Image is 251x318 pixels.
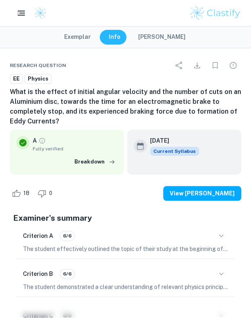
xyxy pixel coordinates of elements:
div: Bookmark [207,57,223,74]
span: 0 [45,189,57,197]
p: The student demonstrated a clear understanding of relevant physics principles and concepts, as ev... [23,282,228,291]
button: [PERSON_NAME] [130,30,194,45]
h6: Criterion A [23,231,53,240]
a: Physics [25,74,52,84]
p: A [33,136,37,145]
h6: [DATE] [150,136,193,145]
h6: What is the effect of initial angular velocity and the number of cuts on an Aluminium disc, towar... [10,87,241,126]
span: Current Syllabus [150,147,199,156]
h5: Examiner's summary [13,212,238,224]
span: EE [10,75,22,83]
div: Share [171,57,187,74]
div: This exemplar is based on the current syllabus. Feel free to refer to it for inspiration/ideas wh... [150,147,199,156]
span: 6/6 [60,232,74,240]
div: Dislike [36,187,57,200]
a: Clastify logo [29,7,47,19]
button: Info [101,30,128,45]
img: Clastify logo [189,5,241,21]
div: Report issue [225,57,241,74]
span: 18 [19,189,34,197]
span: Research question [10,62,66,69]
h6: Criterion B [23,269,53,278]
button: Breakdown [72,156,117,168]
p: The student effectively outlined the topic of their study at the beginning of the essay, providin... [23,244,228,253]
div: Like [10,187,34,200]
span: 6/6 [60,270,74,278]
span: Physics [25,75,51,83]
span: Fully verified [33,145,117,152]
a: Grade fully verified [38,137,46,144]
button: View [PERSON_NAME] [163,186,241,201]
button: Exemplar [56,30,99,45]
a: EE [10,74,23,84]
img: Clastify logo [34,7,47,19]
div: Download [189,57,205,74]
